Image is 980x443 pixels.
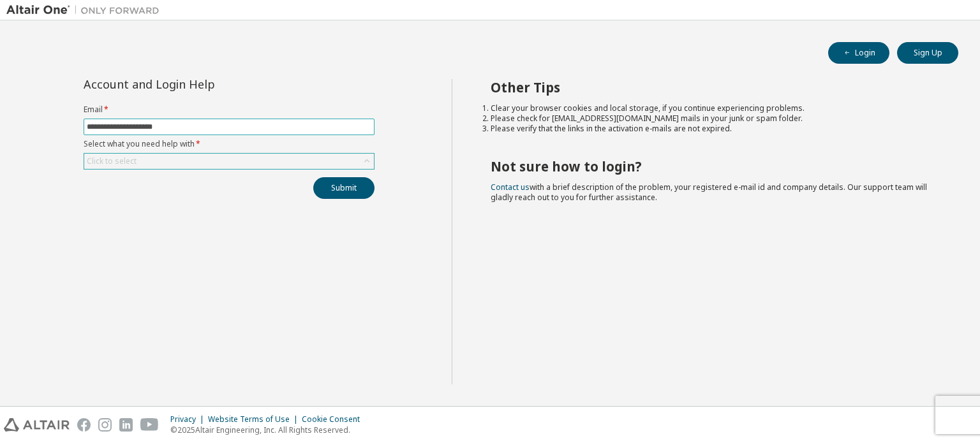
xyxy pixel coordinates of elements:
[84,105,375,115] label: Email
[313,177,375,199] button: Submit
[77,418,91,432] img: facebook.svg
[119,418,133,432] img: linkedin.svg
[491,182,530,192] a: Contact us
[140,418,159,432] img: youtube.svg
[491,113,936,124] li: Please check for [EMAIL_ADDRESS][DOMAIN_NAME] mails in your junk or spam folder.
[84,139,375,149] label: Select what you need help with
[87,156,137,166] div: Click to select
[6,4,166,17] img: Altair One
[491,79,936,96] h2: Other Tips
[897,42,958,64] button: Sign Up
[828,42,889,64] button: Login
[491,124,936,134] li: Please verify that the links in the activation e-mails are not expired.
[170,425,367,435] p: © 2025 Altair Engineering, Inc. All Rights Reserved.
[98,418,112,432] img: instagram.svg
[491,103,936,113] li: Clear your browser cookies and local storage, if you continue experiencing problems.
[170,414,208,425] div: Privacy
[84,154,374,169] div: Click to select
[208,414,302,425] div: Website Terms of Use
[491,158,936,175] h2: Not sure how to login?
[491,182,927,203] span: with a brief description of the problem, your registered e-mail id and company details. Our suppo...
[84,79,316,89] div: Account and Login Help
[302,414,367,425] div: Cookie Consent
[4,418,70,432] img: altair_logo.svg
